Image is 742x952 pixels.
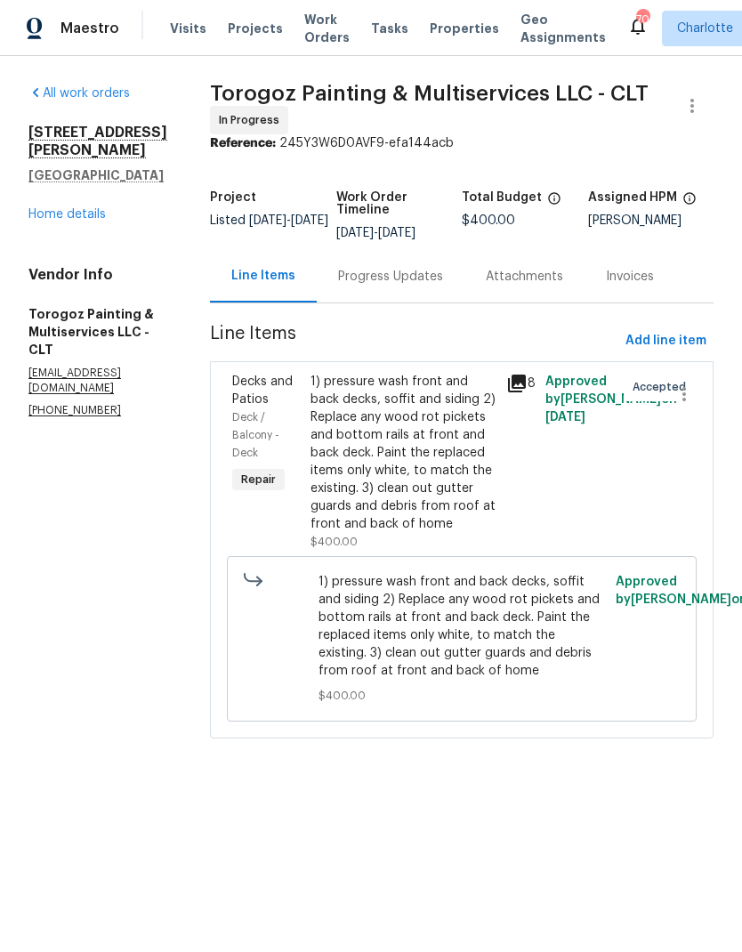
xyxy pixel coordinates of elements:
span: [DATE] [336,227,374,239]
span: [DATE] [378,227,415,239]
div: Invoices [606,268,654,286]
div: 245Y3W6D0AVF9-efa144acb [210,134,714,152]
button: Add line item [618,325,714,358]
span: Repair [234,471,283,488]
span: $400.00 [319,687,606,705]
span: Tasks [371,22,408,35]
span: Listed [210,214,328,227]
div: 8 [506,373,535,394]
span: [DATE] [545,411,585,424]
span: 1) pressure wash front and back decks, soffit and siding 2) Replace any wood rot pickets and bott... [319,573,606,680]
span: Add line item [625,330,706,352]
div: [PERSON_NAME] [588,214,714,227]
span: Work Orders [304,11,350,46]
span: Visits [170,20,206,37]
div: Progress Updates [338,268,443,286]
h4: Vendor Info [28,266,167,284]
span: The total cost of line items that have been proposed by Opendoor. This sum includes line items th... [547,191,561,214]
div: Line Items [231,267,295,285]
span: Maestro [60,20,119,37]
div: 70 [636,11,649,28]
span: Properties [430,20,499,37]
h5: Work Order Timeline [336,191,463,216]
span: Line Items [210,325,618,358]
span: Charlotte [677,20,733,37]
h5: Assigned HPM [588,191,677,204]
span: In Progress [219,111,286,129]
span: - [249,214,328,227]
b: Reference: [210,137,276,149]
span: Projects [228,20,283,37]
span: $400.00 [462,214,515,227]
h5: Project [210,191,256,204]
span: Approved by [PERSON_NAME] on [545,375,677,424]
div: 1) pressure wash front and back decks, soffit and siding 2) Replace any wood rot pickets and bott... [311,373,496,533]
div: Attachments [486,268,563,286]
span: - [336,227,415,239]
span: Decks and Patios [232,375,293,406]
a: Home details [28,208,106,221]
h5: Total Budget [462,191,542,204]
span: [DATE] [249,214,286,227]
span: Accepted [633,378,693,396]
a: All work orders [28,87,130,100]
span: Deck / Balcony - Deck [232,412,279,458]
span: Geo Assignments [520,11,606,46]
span: The hpm assigned to this work order. [682,191,697,214]
span: Torogoz Painting & Multiservices LLC - CLT [210,83,649,104]
span: [DATE] [291,214,328,227]
span: $400.00 [311,537,358,547]
h5: Torogoz Painting & Multiservices LLC - CLT [28,305,167,359]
